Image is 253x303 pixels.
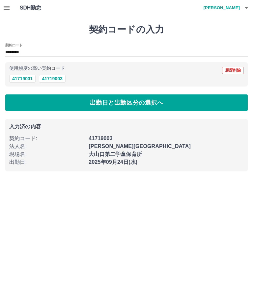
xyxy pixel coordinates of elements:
[9,158,85,166] p: 出勤日 :
[5,42,23,48] h2: 契約コード
[89,151,142,157] b: 大山口第二学童保育所
[9,66,65,71] p: 使用頻度の高い契約コード
[9,135,85,142] p: 契約コード :
[89,159,137,165] b: 2025年09月24日(水)
[89,136,112,141] b: 41719003
[222,67,244,74] button: 履歴削除
[39,75,65,83] button: 41719003
[9,124,244,129] p: 入力済の内容
[9,75,36,83] button: 41719001
[5,94,248,111] button: 出勤日と出勤区分の選択へ
[5,24,248,35] h1: 契約コードの入力
[89,143,191,149] b: [PERSON_NAME][GEOGRAPHIC_DATA]
[9,142,85,150] p: 法人名 :
[9,150,85,158] p: 現場名 :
